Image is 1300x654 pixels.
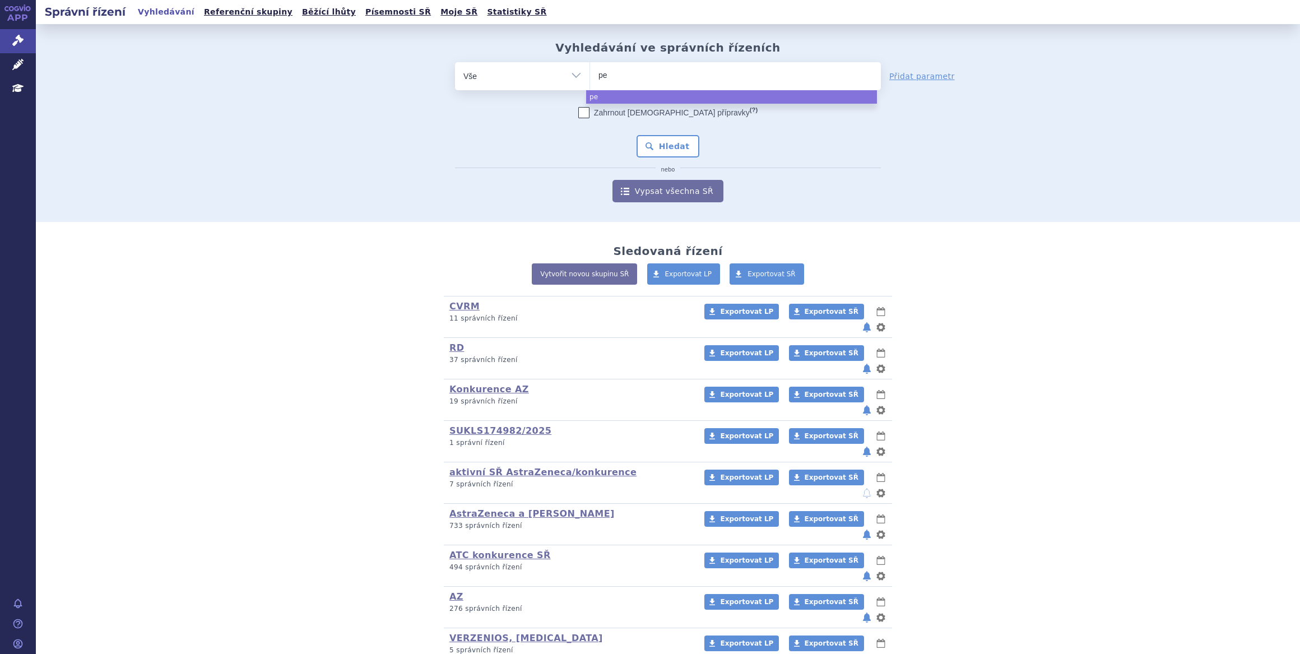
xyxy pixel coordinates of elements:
[449,604,690,614] p: 276 správních řízení
[449,591,463,602] a: AZ
[720,432,773,440] span: Exportovat LP
[889,71,955,82] a: Přidat parametr
[875,569,886,583] button: nastavení
[449,342,464,353] a: RD
[704,470,779,485] a: Exportovat LP
[805,432,858,440] span: Exportovat SŘ
[805,515,858,523] span: Exportovat SŘ
[861,611,872,624] button: notifikace
[805,556,858,564] span: Exportovat SŘ
[875,486,886,500] button: nastavení
[665,270,712,278] span: Exportovat LP
[586,90,877,104] li: pe
[875,346,886,360] button: lhůty
[875,512,886,526] button: lhůty
[875,595,886,609] button: lhůty
[875,362,886,375] button: nastavení
[789,304,864,319] a: Exportovat SŘ
[484,4,550,20] a: Statistiky SŘ
[789,553,864,568] a: Exportovat SŘ
[875,637,886,650] button: lhůty
[449,480,690,489] p: 7 správních řízení
[449,521,690,531] p: 733 správních řízení
[704,553,779,568] a: Exportovat LP
[789,428,864,444] a: Exportovat SŘ
[720,474,773,481] span: Exportovat LP
[449,314,690,323] p: 11 správních řízení
[637,135,700,157] button: Hledat
[861,362,872,375] button: notifikace
[730,263,804,285] a: Exportovat SŘ
[449,508,615,519] a: AstraZeneca a [PERSON_NAME]
[578,107,758,118] label: Zahrnout [DEMOGRAPHIC_DATA] přípravky
[875,528,886,541] button: nastavení
[805,474,858,481] span: Exportovat SŘ
[704,511,779,527] a: Exportovat LP
[449,467,637,477] a: aktivní SŘ AstraZeneca/konkurence
[720,308,773,316] span: Exportovat LP
[449,550,551,560] a: ATC konkurence SŘ
[875,429,886,443] button: lhůty
[750,106,758,114] abbr: (?)
[720,349,773,357] span: Exportovat LP
[362,4,434,20] a: Písemnosti SŘ
[612,180,723,202] a: Vypsat všechna SŘ
[134,4,198,20] a: Vyhledávání
[789,387,864,402] a: Exportovat SŘ
[720,515,773,523] span: Exportovat LP
[704,594,779,610] a: Exportovat LP
[789,470,864,485] a: Exportovat SŘ
[875,321,886,334] button: nastavení
[720,639,773,647] span: Exportovat LP
[875,305,886,318] button: lhůty
[449,438,690,448] p: 1 správní řízení
[789,636,864,651] a: Exportovat SŘ
[875,554,886,567] button: lhůty
[861,486,872,500] button: notifikace
[449,633,603,643] a: VERZENIOS, [MEDICAL_DATA]
[747,270,796,278] span: Exportovat SŘ
[805,308,858,316] span: Exportovat SŘ
[805,639,858,647] span: Exportovat SŘ
[875,403,886,417] button: nastavení
[449,425,551,436] a: SUKLS174982/2025
[704,304,779,319] a: Exportovat LP
[449,397,690,406] p: 19 správních řízení
[861,321,872,334] button: notifikace
[704,428,779,444] a: Exportovat LP
[704,636,779,651] a: Exportovat LP
[656,166,681,173] i: nebo
[201,4,296,20] a: Referenční skupiny
[875,471,886,484] button: lhůty
[875,388,886,401] button: lhůty
[720,556,773,564] span: Exportovat LP
[449,384,529,395] a: Konkurence AZ
[720,598,773,606] span: Exportovat LP
[861,445,872,458] button: notifikace
[861,528,872,541] button: notifikace
[805,598,858,606] span: Exportovat SŘ
[805,349,858,357] span: Exportovat SŘ
[299,4,359,20] a: Běžící lhůty
[789,511,864,527] a: Exportovat SŘ
[861,403,872,417] button: notifikace
[555,41,781,54] h2: Vyhledávání ve správních řízeních
[437,4,481,20] a: Moje SŘ
[532,263,637,285] a: Vytvořit novou skupinu SŘ
[704,387,779,402] a: Exportovat LP
[789,594,864,610] a: Exportovat SŘ
[613,244,722,258] h2: Sledovaná řízení
[875,611,886,624] button: nastavení
[647,263,721,285] a: Exportovat LP
[861,569,872,583] button: notifikace
[36,4,134,20] h2: Správní řízení
[805,391,858,398] span: Exportovat SŘ
[449,355,690,365] p: 37 správních řízení
[704,345,779,361] a: Exportovat LP
[875,445,886,458] button: nastavení
[789,345,864,361] a: Exportovat SŘ
[720,391,773,398] span: Exportovat LP
[449,301,480,312] a: CVRM
[449,563,690,572] p: 494 správních řízení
